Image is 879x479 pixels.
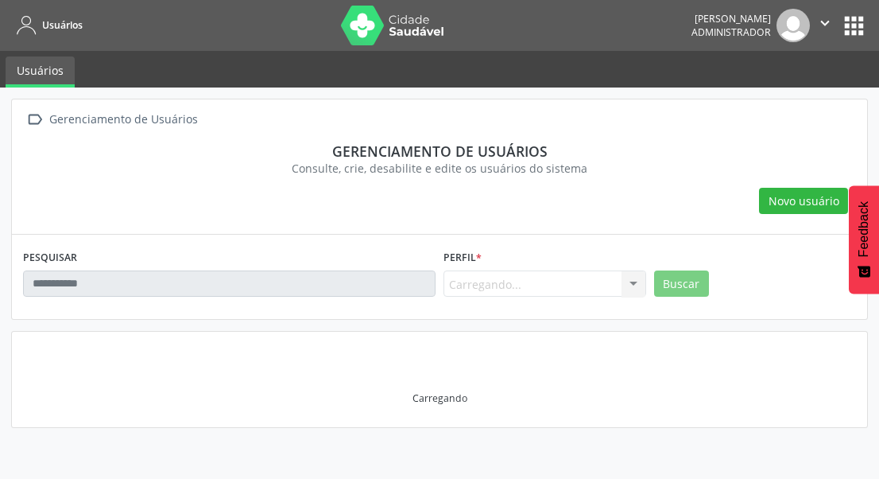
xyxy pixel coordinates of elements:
[6,56,75,88] a: Usuários
[412,391,467,405] div: Carregando
[23,246,77,271] label: PESQUISAR
[759,188,848,215] button: Novo usuário
[857,201,871,257] span: Feedback
[34,142,845,160] div: Gerenciamento de usuários
[691,12,771,25] div: [PERSON_NAME]
[776,9,810,42] img: img
[769,193,839,209] span: Novo usuário
[42,18,83,32] span: Usuários
[46,108,200,131] div: Gerenciamento de Usuários
[443,246,482,271] label: Perfil
[810,9,840,42] button: 
[23,108,200,131] a:  Gerenciamento de Usuários
[691,25,771,39] span: Administrador
[849,185,879,294] button: Feedback - Mostrar pesquisa
[840,12,868,40] button: apps
[816,14,834,32] i: 
[34,160,845,177] div: Consulte, crie, desabilite e edite os usuários do sistema
[654,271,709,298] button: Buscar
[23,108,46,131] i: 
[11,12,83,38] a: Usuários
